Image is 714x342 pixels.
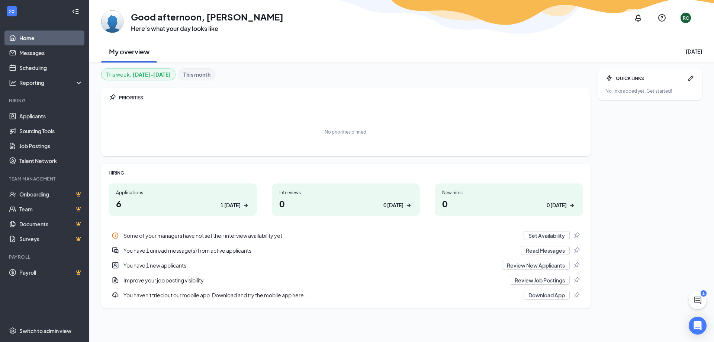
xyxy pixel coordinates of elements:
svg: Info [112,232,119,239]
h1: 0 [279,197,413,210]
a: SurveysCrown [19,231,83,246]
b: This month [183,70,210,79]
svg: UserEntity [112,262,119,269]
div: You have 1 new applicants [123,262,498,269]
a: PayrollCrown [19,265,83,280]
div: 1 [701,290,707,297]
a: Talent Network [19,153,83,168]
a: InfoSome of your managers have not set their interview availability yetSet AvailabilityPin [109,228,583,243]
svg: Pin [573,262,580,269]
svg: Pin [573,291,580,299]
div: 1 [DATE] [221,201,241,209]
div: Reporting [19,79,83,86]
h1: Good afternoon, [PERSON_NAME] [131,10,283,23]
h2: My overview [109,47,149,56]
a: Home [19,31,83,45]
a: Messages [19,45,83,60]
svg: Download [112,291,119,299]
div: You have 1 unread message(s) from active applicants [109,243,583,258]
a: OnboardingCrown [19,187,83,202]
button: Download App [524,291,570,300]
div: New hires [442,189,576,196]
a: Job Postings [19,138,83,153]
button: Review Job Postings [510,276,570,285]
svg: ArrowRight [405,202,412,209]
div: Switch to admin view [19,327,71,335]
div: Improve your job posting visibility [109,273,583,288]
div: You have 1 unread message(s) from active applicants [123,247,517,254]
img: Ruth Champlin [101,10,123,33]
button: Read Messages [521,246,570,255]
div: Open Intercom Messenger [689,317,707,335]
svg: WorkstreamLogo [8,7,16,15]
svg: ArrowRight [568,202,576,209]
div: PRIORITIES [119,95,583,101]
a: Interviews00 [DATE]ArrowRight [272,183,420,216]
svg: Pin [573,277,580,284]
svg: Collapse [72,8,79,15]
div: Payroll [9,254,81,260]
svg: Pin [109,94,116,101]
svg: ChatActive [693,296,702,305]
h1: 0 [442,197,576,210]
svg: Pin [573,232,580,239]
div: You haven't tried out our mobile app. Download and try the mobile app here... [123,291,519,299]
svg: Pin [573,247,580,254]
div: Interviews [279,189,413,196]
h1: 6 [116,197,250,210]
div: Improve your job posting visibility [123,277,505,284]
div: [DATE] [686,48,702,55]
a: DocumentAddImprove your job posting visibilityReview Job PostingsPin [109,273,583,288]
a: DocumentsCrown [19,217,83,231]
svg: Pen [687,74,695,82]
button: Review New Applicants [502,261,570,270]
div: No priorities pinned. [325,129,367,135]
a: UserEntityYou have 1 new applicantsReview New ApplicantsPin [109,258,583,273]
svg: DoubleChatActive [112,247,119,254]
div: 0 [DATE] [547,201,567,209]
div: Some of your managers have not set their interview availability yet [123,232,519,239]
h3: Here’s what your day looks like [131,25,283,33]
button: Set Availability [524,231,570,240]
div: HIRING [109,170,583,176]
div: Applications [116,189,250,196]
svg: ArrowRight [242,202,250,209]
div: 0 [DATE] [383,201,403,209]
div: Some of your managers have not set their interview availability yet [109,228,583,243]
div: Hiring [9,98,81,104]
div: RC [683,15,689,21]
div: This week : [106,70,171,79]
div: No links added yet. Get started! [605,88,695,94]
svg: Notifications [634,13,643,22]
a: TeamCrown [19,202,83,217]
a: Applicants [19,109,83,124]
a: Scheduling [19,60,83,75]
a: Sourcing Tools [19,124,83,138]
svg: Bolt [605,74,613,82]
button: ChatActive [689,291,707,309]
a: DoubleChatActiveYou have 1 unread message(s) from active applicantsRead MessagesPin [109,243,583,258]
a: DownloadYou haven't tried out our mobile app. Download and try the mobile app here...Download AppPin [109,288,583,303]
b: [DATE] - [DATE] [133,70,171,79]
div: You haven't tried out our mobile app. Download and try the mobile app here... [109,288,583,303]
svg: DocumentAdd [112,277,119,284]
a: Applications61 [DATE]ArrowRight [109,183,257,216]
svg: Settings [9,327,16,335]
a: New hires00 [DATE]ArrowRight [435,183,583,216]
svg: QuestionInfo [657,13,666,22]
div: Team Management [9,176,81,182]
svg: Analysis [9,79,16,86]
div: QUICK LINKS [616,75,684,81]
div: You have 1 new applicants [109,258,583,273]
